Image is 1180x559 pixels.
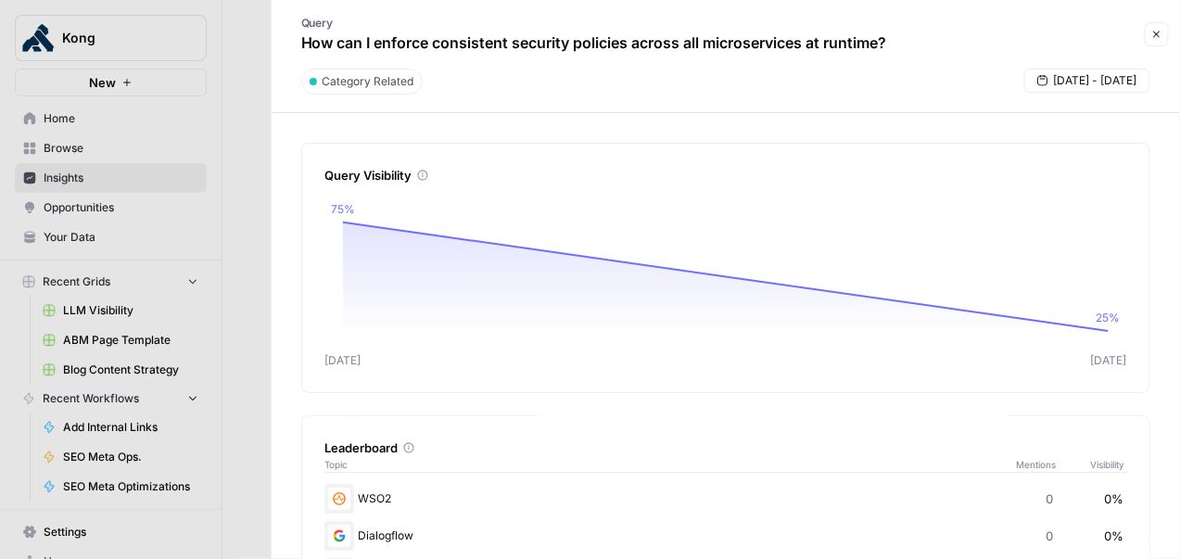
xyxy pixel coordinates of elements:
[1046,527,1053,545] span: 0
[1097,311,1121,324] tspan: 25%
[1046,489,1053,508] span: 0
[324,457,1016,472] span: Topic
[1104,527,1123,545] span: 0%
[1054,72,1137,89] span: [DATE] - [DATE]
[301,32,887,54] p: How can I enforce consistent security policies across all microservices at runtime?
[301,15,887,32] p: Query
[1090,457,1127,472] span: Visibility
[323,73,414,90] span: Category Related
[331,202,355,216] tspan: 75%
[324,484,1127,514] div: WSO2
[324,438,1127,457] div: Leaderboard
[1104,489,1123,508] span: 0%
[328,525,350,547] img: yl4xathz0bu0psn9qrewxmnjolkn
[324,166,1127,184] div: Query Visibility
[328,488,350,510] img: xpxqvz1bza3zfp48r8jt198gtxwq
[1091,353,1127,367] tspan: [DATE]
[324,521,1127,551] div: Dialogflow
[1016,457,1090,472] span: Mentions
[1024,69,1150,93] button: [DATE] - [DATE]
[324,353,361,367] tspan: [DATE]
